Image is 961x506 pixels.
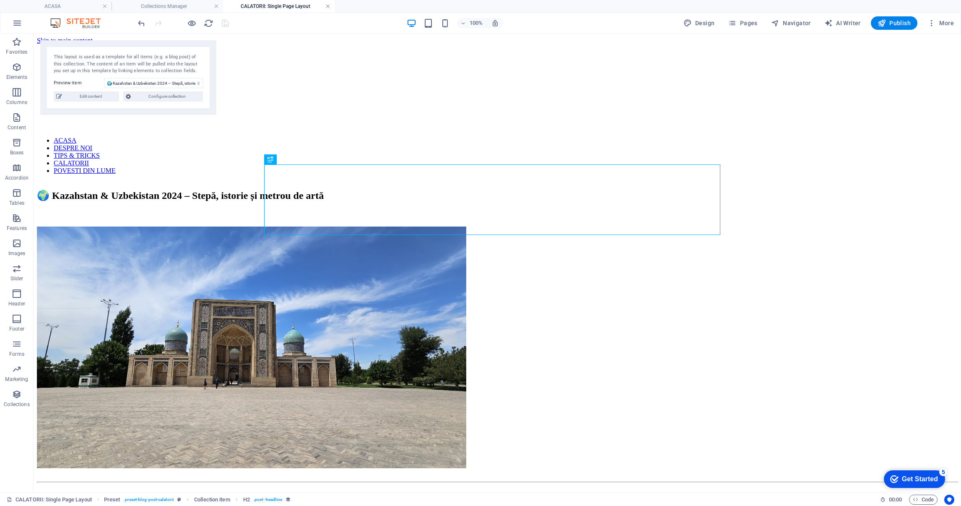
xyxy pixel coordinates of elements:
p: Elements [6,74,28,81]
p: Collections [4,401,29,408]
span: Design [683,19,715,27]
p: Header [8,300,25,307]
button: Publish [871,16,917,30]
i: This element is a customizable preset [177,497,181,502]
button: undo [136,18,146,28]
span: Publish [878,19,911,27]
div: Get Started 5 items remaining, 0% complete [7,4,68,22]
button: Code [909,495,938,505]
span: AI Writer [824,19,861,27]
nav: breadcrumb [104,495,291,505]
h6: Session time [880,495,902,505]
p: Boxes [10,149,24,156]
p: Footer [9,326,24,332]
p: Columns [6,99,27,106]
p: Features [7,225,27,232]
p: Accordion [5,175,29,181]
button: Configure collection [123,91,203,102]
div: This layout is used as a template for all items (e.g. a blog post) of this collection. The conten... [54,54,203,75]
span: Navigator [771,19,811,27]
label: Preview item [54,78,104,88]
p: Content [8,124,26,131]
i: On resize automatically adjust zoom level to fit chosen device. [491,19,499,27]
button: Edit content [54,91,119,102]
a: Skip to main content [3,3,59,10]
span: Code [913,495,934,505]
h4: CALATORII: Single Page Layout [223,2,335,11]
button: Pages [725,16,761,30]
span: Click to select. Double-click to edit [194,495,230,505]
h4: Collections Manager [112,2,223,11]
button: Design [680,16,718,30]
img: Editor Logo [48,18,111,28]
button: Navigator [768,16,814,30]
span: Click to select. Double-click to edit [104,495,120,505]
div: 5 [62,2,70,10]
a: Click to cancel selection. Double-click to open Pages [7,495,92,505]
span: : [895,496,896,503]
span: . preset-blog-post-calatorii [123,495,174,505]
i: This element is bound to a collection [286,497,291,502]
span: Click to select. Double-click to edit [243,495,250,505]
p: Tables [9,200,24,206]
span: More [927,19,954,27]
p: Forms [9,351,24,357]
i: Undo: Edit gallery images (Ctrl+Z) [137,18,146,28]
p: Images [8,250,26,257]
div: Design (Ctrl+Alt+Y) [680,16,718,30]
button: Click here to leave preview mode and continue editing [187,18,197,28]
p: Favorites [6,49,27,55]
p: Slider [10,275,23,282]
span: 00 00 [889,495,902,505]
p: Marketing [5,376,28,383]
h6: 100% [470,18,483,28]
button: 100% [457,18,487,28]
span: Pages [728,19,757,27]
div: Get Started [25,9,61,17]
button: More [924,16,957,30]
span: Edit content [65,91,117,102]
button: AI Writer [821,16,864,30]
span: . post--headline [253,495,282,505]
button: Usercentrics [944,495,954,505]
span: Configure collection [133,91,200,102]
button: reload [203,18,213,28]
